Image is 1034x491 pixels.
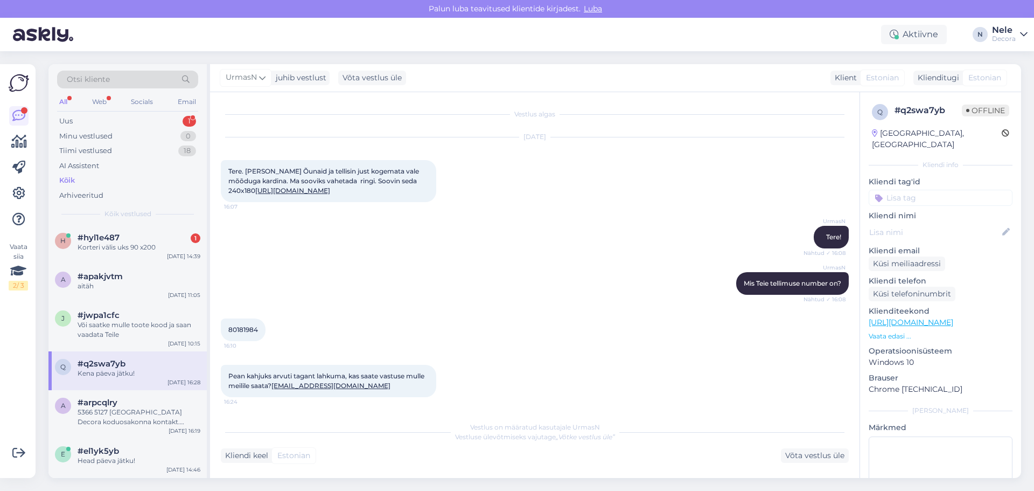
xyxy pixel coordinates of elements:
[221,450,268,461] div: Kliendi keel
[178,146,196,156] div: 18
[180,131,196,142] div: 0
[168,340,200,348] div: [DATE] 10:15
[869,357,1012,368] p: Windows 10
[869,245,1012,257] p: Kliendi email
[59,175,75,186] div: Kõik
[869,226,1000,238] input: Lisa nimi
[78,456,200,466] div: Head päeva jätku!
[992,26,1028,43] a: NeleDecora
[9,281,28,291] div: 2 / 3
[869,160,1012,170] div: Kliendi info
[67,74,110,85] span: Otsi kliente
[104,209,151,219] span: Kõik vestlused
[176,95,198,109] div: Email
[61,275,66,283] span: a
[9,242,28,291] div: Vaata siia
[869,176,1012,188] p: Kliendi tag'id
[869,372,1012,384] p: Brauser
[781,448,849,463] div: Võta vestlus üle
[78,281,200,291] div: aitäh
[59,190,103,201] div: Arhiveeritud
[455,433,615,441] span: Vestluse ülevõtmiseks vajutage
[913,72,959,84] div: Klienditugi
[271,72,326,84] div: juhib vestlust
[872,128,1002,150] div: [GEOGRAPHIC_DATA], [GEOGRAPHIC_DATA]
[556,433,615,441] i: „Võtke vestlus üle”
[744,279,841,287] span: Mis Teie tellimuse number on?
[61,450,65,458] span: e
[470,423,600,431] span: Vestlus on määratud kasutajale UrmasN
[228,167,421,195] span: Tere. [PERSON_NAME] Õunaid ja tellisin just kogemata vale mõõduga kardina. Ma sooviks vahetada ri...
[255,186,330,195] a: [URL][DOMAIN_NAME]
[228,372,426,390] span: Pean kahjuks arvuti tagant lahkuma, kas saate vastuse mulle meilile saata?
[992,26,1016,34] div: Nele
[962,105,1009,116] span: Offline
[221,132,849,142] div: [DATE]
[877,108,883,116] span: q
[869,317,953,327] a: [URL][DOMAIN_NAME]
[992,34,1016,43] div: Decora
[277,450,310,461] span: Estonian
[167,252,200,260] div: [DATE] 14:39
[59,116,73,127] div: Uus
[881,25,947,44] div: Aktiivne
[869,406,1012,416] div: [PERSON_NAME]
[59,161,99,171] div: AI Assistent
[869,345,1012,357] p: Operatsioonisüsteem
[78,233,120,243] span: #hyl1e487
[78,272,123,281] span: #apakjvtm
[169,427,200,435] div: [DATE] 16:19
[59,146,112,156] div: Tiimi vestlused
[191,233,200,243] div: 1
[60,363,66,371] span: q
[168,291,200,299] div: [DATE] 11:05
[224,398,264,406] span: 16:24
[224,203,264,211] span: 16:07
[9,73,29,93] img: Askly Logo
[166,466,200,474] div: [DATE] 14:46
[90,95,109,109] div: Web
[338,71,406,85] div: Võta vestlus üle
[805,217,846,225] span: UrmasN
[826,233,841,241] span: Tere!
[866,72,899,84] span: Estonian
[78,398,117,407] span: #arpcqlry
[226,72,257,84] span: UrmasN
[869,287,955,301] div: Küsi telefoninumbrit
[221,109,849,119] div: Vestlus algas
[78,310,120,320] span: #jwpa1cfc
[78,446,119,456] span: #el1yk5yb
[805,264,846,272] span: UrmasN
[57,95,69,109] div: All
[61,314,65,322] span: j
[869,422,1012,433] p: Märkmed
[228,326,258,334] span: 80181984
[78,320,200,340] div: Või saatke mulle toote kood ja saan vaadata Teile
[271,382,390,390] a: [EMAIL_ADDRESS][DOMAIN_NAME]
[869,331,1012,341] p: Vaata edasi ...
[804,295,846,303] span: Nähtud ✓ 16:08
[869,210,1012,222] p: Kliendi nimi
[59,131,113,142] div: Minu vestlused
[869,190,1012,206] input: Lisa tag
[869,306,1012,317] p: Klienditeekond
[61,402,66,410] span: a
[830,72,857,84] div: Klient
[968,72,1001,84] span: Estonian
[804,249,846,257] span: Nähtud ✓ 16:08
[78,407,200,427] div: 5366 5127 [GEOGRAPHIC_DATA] Decora koduosakonna kontakt. Peaks nende [PERSON_NAME], osakonna tööt...
[129,95,155,109] div: Socials
[78,243,200,252] div: Korteri välis uks 90 x200
[973,27,988,42] div: N
[78,359,125,369] span: #q2swa7yb
[869,257,945,271] div: Küsi meiliaadressi
[183,116,196,127] div: 1
[869,275,1012,287] p: Kliendi telefon
[78,369,200,378] div: Kena päeva jätku!
[869,384,1012,395] p: Chrome [TECHNICAL_ID]
[581,4,605,13] span: Luba
[60,237,66,245] span: h
[895,104,962,117] div: # q2swa7yb
[224,342,264,350] span: 16:10
[167,378,200,386] div: [DATE] 16:28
